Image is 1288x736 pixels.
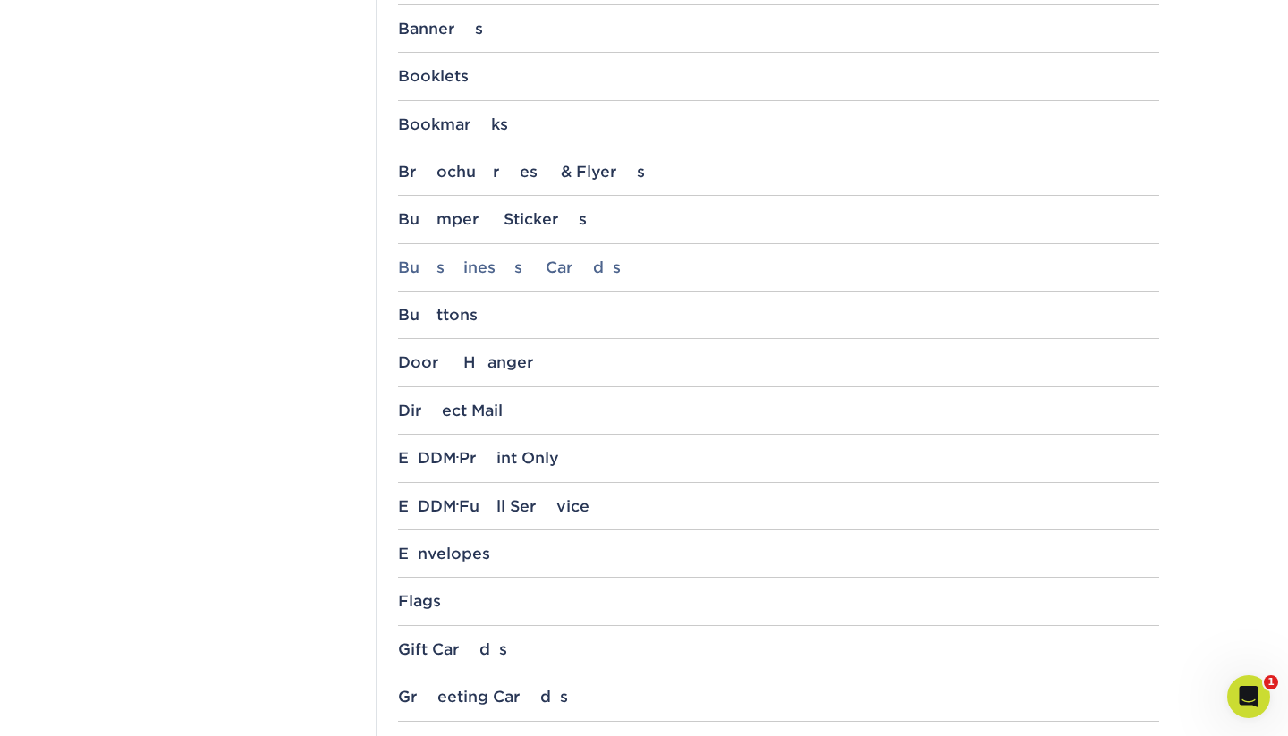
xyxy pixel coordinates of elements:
div: Booklets [398,67,1159,85]
div: Banners [398,20,1159,38]
div: Envelopes [398,545,1159,563]
div: EDDM Full Service [398,497,1159,515]
small: ® [456,454,459,462]
div: EDDM Print Only [398,449,1159,467]
div: Business Cards [398,258,1159,276]
div: Door Hanger [398,353,1159,371]
div: Gift Cards [398,640,1159,658]
div: Brochures & Flyers [398,163,1159,181]
div: Bumper Stickers [398,210,1159,228]
div: Buttons [398,306,1159,324]
span: 1 [1264,675,1278,689]
div: Flags [398,592,1159,610]
small: ® [456,502,459,510]
div: Direct Mail [398,402,1159,419]
div: Greeting Cards [398,688,1159,706]
div: Bookmarks [398,115,1159,133]
iframe: Intercom live chat [1227,675,1270,718]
